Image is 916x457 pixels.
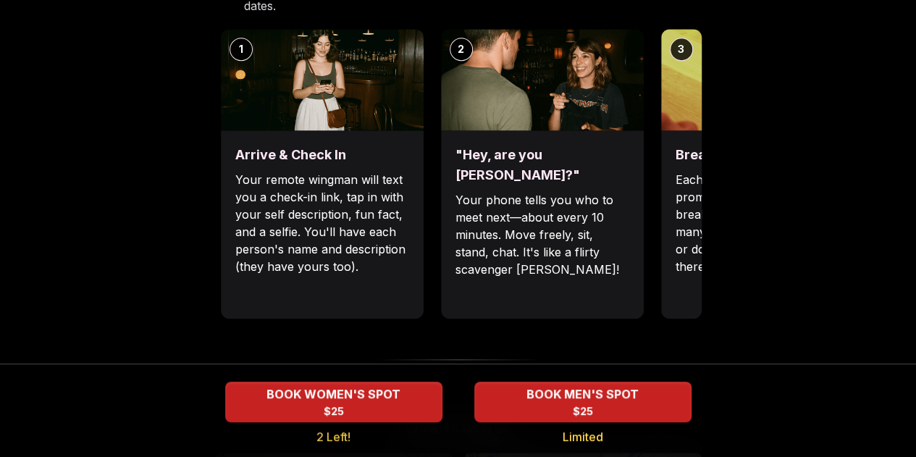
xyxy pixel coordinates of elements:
h3: Break the ice with prompts [676,145,849,165]
span: Limited [563,428,603,445]
button: BOOK WOMEN'S SPOT - 2 Left! [225,382,442,422]
span: BOOK WOMEN'S SPOT [264,385,403,403]
img: "Hey, are you Max?" [441,29,644,130]
span: $25 [573,404,593,419]
img: Arrive & Check In [221,29,424,130]
img: Break the ice with prompts [661,29,864,130]
h3: Arrive & Check In [235,145,409,165]
p: Your phone tells you who to meet next—about every 10 minutes. Move freely, sit, stand, chat. It's... [455,191,629,278]
h3: "Hey, are you [PERSON_NAME]?" [455,145,629,185]
span: BOOK MEN'S SPOT [524,385,642,403]
span: $25 [324,404,344,419]
button: BOOK MEN'S SPOT - Limited [474,382,692,422]
div: 1 [230,38,253,61]
div: 3 [670,38,693,61]
div: 2 [450,38,473,61]
span: 2 Left! [316,428,350,445]
p: Each date will have new convo prompts on screen to help break the ice. Cycle through as many as y... [676,171,849,275]
p: Your remote wingman will text you a check-in link, tap in with your self description, fun fact, a... [235,171,409,275]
